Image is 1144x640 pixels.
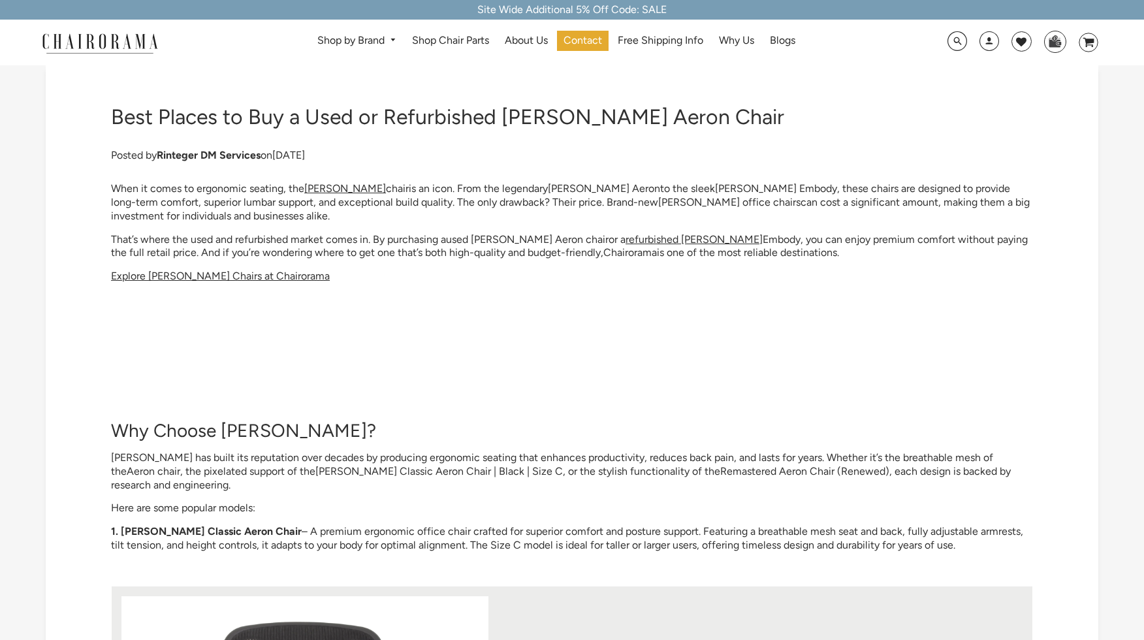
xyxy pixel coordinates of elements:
[1045,31,1065,51] img: WhatsApp_Image_2024-07-12_at_16.23.01.webp
[658,196,801,208] span: [PERSON_NAME] office chairs
[111,233,1028,259] span: , you can enjoy premium comfort without paying the full retail price. And if you’re wondering whe...
[111,149,784,163] p: Posted by on
[221,31,893,55] nav: DesktopNavigation
[763,31,802,51] a: Blogs
[564,34,602,48] span: Contact
[111,525,1023,551] span: – A premium ergonomic office chair crafted for superior comfort and posture support. Featuring a ...
[111,465,1011,491] span: ), each design is backed by research and engineering.
[603,246,657,259] span: Chairorama
[548,182,660,195] span: [PERSON_NAME] Aeron
[715,182,837,195] span: [PERSON_NAME] Embody
[563,465,720,477] span: , or the stylish functionality of the
[111,233,446,246] span: That’s where the used and refurbished market comes in. By purchasing a
[409,182,548,195] span: is an icon. From the legendary
[618,34,703,48] span: Free Shipping Info
[498,31,554,51] a: About Us
[157,149,261,161] strong: Rinteger DM Services
[386,182,409,195] span: chair
[405,31,496,51] a: Shop Chair Parts
[180,465,315,477] span: , the pixelated support of the
[111,419,376,441] span: Why Choose [PERSON_NAME]?
[111,104,784,129] h1: Best Places to Buy a Used or Refurbished [PERSON_NAME] Aeron Chair
[111,270,330,282] a: Explore [PERSON_NAME] Chairs at Chairorama
[626,233,763,246] a: refurbished [PERSON_NAME]
[127,465,180,477] span: Aeron chair
[712,31,761,51] a: Why Us
[311,31,403,51] a: Shop by Brand
[770,34,795,48] span: Blogs
[272,149,305,161] time: [DATE]
[35,31,165,54] img: chairorama
[111,196,1030,222] span: can cost a significant amount, making them a big investment for individuals and businesses alike.
[111,525,302,537] strong: 1. [PERSON_NAME] Classic Aeron Chair
[111,451,993,477] span: [PERSON_NAME] has built its reputation over decades by producing ergonomic seating that enhances ...
[111,182,1010,208] span: , these chairs are designed to provide long-term comfort, superior lumbar support, and exceptiona...
[412,34,489,48] span: Shop Chair Parts
[660,182,715,195] span: to the sleek
[763,233,801,246] span: Embody
[657,246,839,259] span: is one of the most reliable destinations.
[446,233,609,246] span: used [PERSON_NAME] Aeron chair
[304,182,386,195] a: [PERSON_NAME]
[111,502,255,514] span: Here are some popular models:
[720,465,885,477] span: Remastered Aeron Chair (Renewed
[719,34,754,48] span: Why Us
[505,34,548,48] span: About Us
[609,233,626,246] span: or a
[111,182,304,195] span: When it comes to ergonomic seating, the
[611,31,710,51] a: Free Shipping Info
[557,31,609,51] a: Contact
[315,465,563,477] span: [PERSON_NAME] Classic Aeron Chair | Black | Size C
